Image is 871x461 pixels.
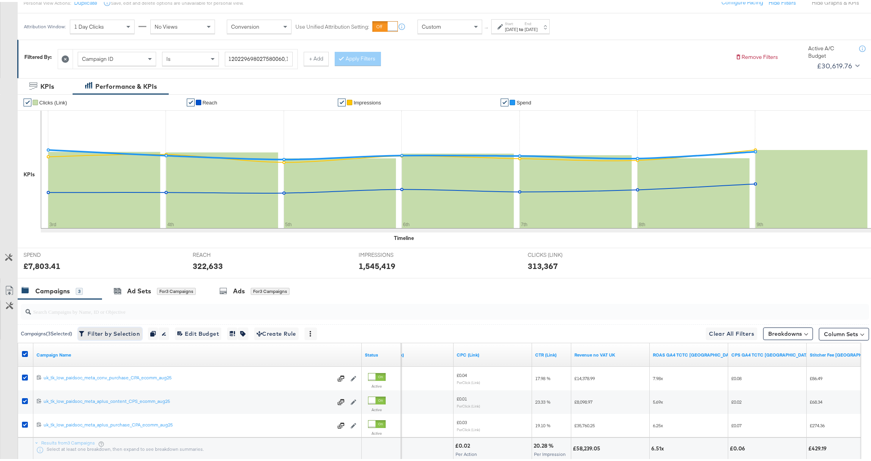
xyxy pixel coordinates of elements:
[505,19,518,24] label: Start:
[455,440,472,448] div: £0.02
[810,397,822,403] span: £68.34
[338,97,346,104] a: ✔
[177,327,219,337] span: Edit Budget
[735,51,778,59] button: Remove Filters
[24,22,66,27] div: Attribution Window:
[457,425,480,430] sub: Per Click (Link)
[730,443,747,450] div: £0.06
[295,21,369,29] label: Use Unified Attribution Setting:
[535,421,550,426] span: 19.10 %
[457,378,480,383] sub: Per Click (Link)
[535,397,550,403] span: 23.33 %
[731,397,742,403] span: £0.02
[534,440,556,448] div: 20.28 %
[518,24,525,30] strong: to
[82,53,113,60] span: Campaign ID
[819,326,869,338] button: Column Sets
[456,449,477,455] span: Per Action
[814,58,861,70] button: £30,619.76
[731,373,742,379] span: £0.08
[534,449,566,455] span: Per Impression
[95,80,157,89] div: Performance & KPIs
[505,24,518,31] div: [DATE]
[31,299,790,314] input: Search Campaigns by Name, ID or Objective
[457,394,467,400] span: £0.01
[422,21,441,28] span: Custom
[653,397,663,403] span: 5.69x
[157,286,196,293] div: for 3 Campaigns
[24,51,52,59] div: Filtered By:
[202,98,217,104] span: Reach
[36,350,359,356] a: Your campaign name.
[254,326,299,338] button: Create Rule
[365,350,398,356] a: Shows the current state of your Ad Campaign.
[24,97,31,104] a: ✔
[193,258,223,270] div: 322,633
[535,350,568,356] a: The number of clicks received on a link in your ad divided by the number of impressions.
[359,249,417,257] span: IMPRESSIONS
[528,249,587,257] span: CLICKS (LINK)
[39,98,67,104] span: Clicks (Link)
[706,326,757,338] button: Clear All Filters
[44,373,333,381] a: uk_tk_low_paidsoc_meta_conv_purchase_CPA_ecomm_aug25
[193,249,251,257] span: REACH
[483,25,490,27] span: ↑
[76,286,83,293] div: 3
[653,421,663,426] span: 6.25x
[817,58,852,70] div: £30,619.76
[24,169,35,176] div: KPIs
[44,420,333,428] a: uk_tk_low_paidsoc_meta_aplus_purchase_CPA_ecomm_aug25
[394,232,414,240] div: Timeline
[187,97,195,104] a: ✔
[378,350,450,356] a: The number of clicks on links appearing on your ad or Page that direct people to your sites off F...
[457,350,529,356] a: The average cost for each link click you've received from your ad.
[233,285,245,294] div: Ads
[653,350,735,356] a: ROAS for weekly reporting using GA4 data and TCTC
[24,258,60,270] div: £7,803.41
[225,50,293,64] input: Enter a search term
[257,327,296,337] span: Create Rule
[127,285,151,294] div: Ad Sets
[651,443,666,450] div: 6.51x
[535,373,550,379] span: 17.98 %
[24,249,82,257] span: SPEND
[78,326,142,338] button: Filter by Selection
[44,373,333,379] div: uk_tk_low_paidsoc_meta_conv_purchase_CPA_ecomm_aug25
[359,258,395,270] div: 1,545,419
[368,405,386,410] label: Active
[709,327,754,337] span: Clear All Filters
[231,21,259,28] span: Conversion
[574,350,647,356] a: Revenue minus VAT UK
[74,21,104,28] span: 1 Day Clicks
[457,417,467,423] span: £0.03
[731,350,811,356] a: Cost per session (GA4) using total cost to client
[808,443,829,450] div: £429.19
[574,421,595,426] span: £35,760.25
[80,327,140,337] span: Filter by Selection
[810,373,822,379] span: £86.49
[808,43,851,57] div: Active A/C Budget
[810,421,825,426] span: £274.36
[516,98,531,104] span: Spend
[251,286,290,293] div: for 3 Campaigns
[574,397,592,403] span: £8,098.97
[653,373,663,379] span: 7.98x
[44,420,333,426] div: uk_tk_low_paidsoc_meta_aplus_purchase_CPA_ecomm_aug25
[21,328,72,335] div: Campaigns ( 3 Selected)
[40,80,54,89] div: KPIs
[304,50,329,64] button: + Add
[368,382,386,387] label: Active
[155,21,178,28] span: No Views
[368,429,386,434] label: Active
[175,326,221,338] button: Edit Budget
[354,98,381,104] span: Impressions
[501,97,508,104] a: ✔
[528,258,558,270] div: 313,367
[44,396,333,402] div: uk_tk_low_paidsoc_meta_aplus_content_CPS_ecomm_aug25
[525,24,538,31] div: [DATE]
[731,421,742,426] span: £0.07
[573,443,603,450] div: £58,239.05
[457,402,480,406] sub: Per Click (Link)
[457,370,467,376] span: £0.04
[525,19,538,24] label: End:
